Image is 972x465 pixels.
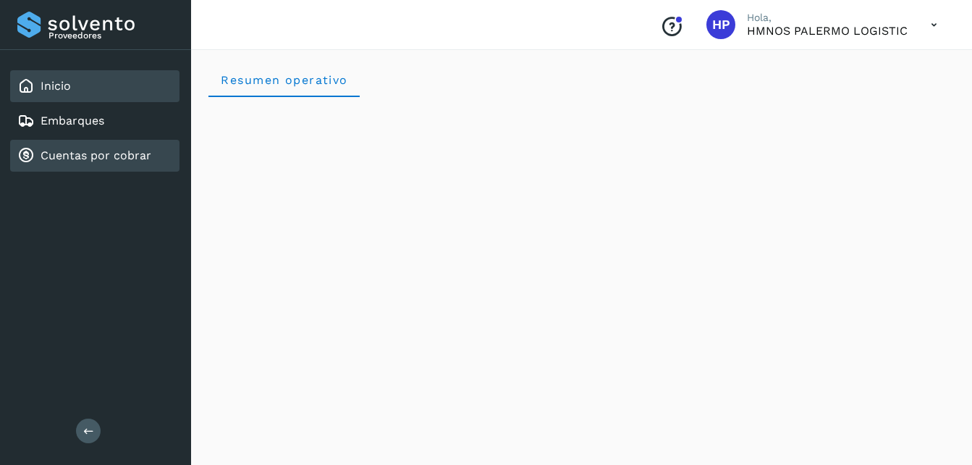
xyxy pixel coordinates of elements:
p: Hola, [747,12,908,24]
div: Inicio [10,70,179,102]
a: Cuentas por cobrar [41,148,151,162]
a: Inicio [41,79,71,93]
a: Embarques [41,114,104,127]
p: HMNOS PALERMO LOGISTIC [747,24,908,38]
div: Cuentas por cobrar [10,140,179,172]
p: Proveedores [48,30,174,41]
span: Resumen operativo [220,73,348,87]
div: Embarques [10,105,179,137]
